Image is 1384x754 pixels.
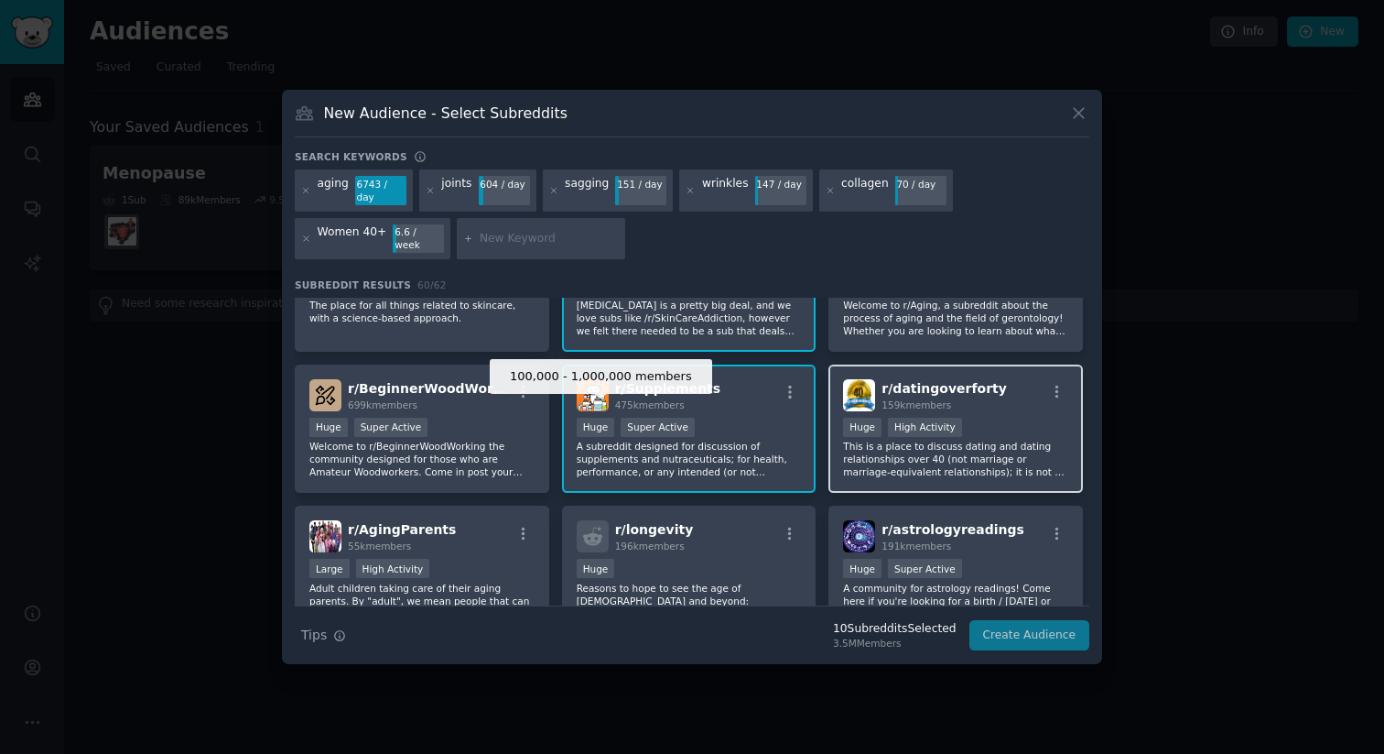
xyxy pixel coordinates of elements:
[309,440,535,478] p: Welcome to r/BeginnerWoodWorking the community designed for those who are Amateur Woodworkers. Co...
[417,279,447,290] span: 60 / 62
[621,418,695,437] div: Super Active
[833,621,956,638] div: 10 Subreddit s Selected
[348,381,524,396] span: r/ BeginnerWoodWorking
[881,381,1007,396] span: r/ datingoverforty
[843,418,881,437] div: Huge
[843,299,1068,337] p: Welcome to r/Aging, a subreddit about the process of aging and the field of gerontology! Whether ...
[295,279,411,291] span: Subreddit Results
[881,399,951,410] span: 159k members
[295,150,407,163] h3: Search keywords
[895,176,946,192] div: 70 / day
[577,440,802,478] p: A subreddit designed for discussion of supplements and nutraceuticals; for health, performance, o...
[755,176,806,192] div: 147 / day
[355,176,406,205] div: 6743 / day
[577,418,615,437] div: Huge
[577,379,609,411] img: Supplements
[354,418,428,437] div: Super Active
[615,176,666,192] div: 151 / day
[295,619,352,651] button: Tips
[843,582,1068,620] p: A community for astrology readings! Come here if you're looking for a birth / [DATE] or similar f...
[356,559,430,578] div: High Activity
[881,541,951,552] span: 191k members
[577,559,615,578] div: Huge
[833,637,956,650] div: 3.5M Members
[318,224,387,254] div: Women 40+
[318,176,349,205] div: aging
[309,299,535,324] p: The place for all things related to skincare, with a science-based approach.
[441,176,471,205] div: joints
[843,440,1068,478] p: This is a place to discuss dating and dating relationships over 40 (not marriage or marriage-equi...
[843,559,881,578] div: Huge
[301,626,327,645] span: Tips
[615,399,685,410] span: 475k members
[479,176,530,192] div: 604 / day
[309,582,535,620] p: Adult children taking care of their aging parents. By "adult", we mean people that can have a civ...
[843,520,875,552] img: astrologyreadings
[577,582,802,620] p: Reasons to hope to see the age of [DEMOGRAPHIC_DATA] and beyond: Biomedical rejuvenation through ...
[577,299,802,337] p: [MEDICAL_DATA] is a pretty big deal, and we love subs like /r/SkinCareAddiction, however we felt ...
[843,379,875,411] img: datingoverforty
[309,520,341,552] img: AgingParents
[881,522,1024,537] span: r/ astrologyreadings
[702,176,749,205] div: wrinkles
[309,379,341,411] img: BeginnerWoodWorking
[888,559,962,578] div: Super Active
[888,418,962,437] div: High Activity
[841,176,889,205] div: collagen
[393,224,444,254] div: 6.6 / week
[348,399,417,410] span: 699k members
[309,418,348,437] div: Huge
[615,522,694,537] span: r/ longevity
[615,381,721,396] span: r/ Supplements
[480,231,619,247] input: New Keyword
[348,522,456,537] span: r/ AgingParents
[324,104,568,123] h3: New Audience - Select Subreddits
[348,541,411,552] span: 55k members
[309,559,350,578] div: Large
[615,541,685,552] span: 196k members
[565,176,609,205] div: sagging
